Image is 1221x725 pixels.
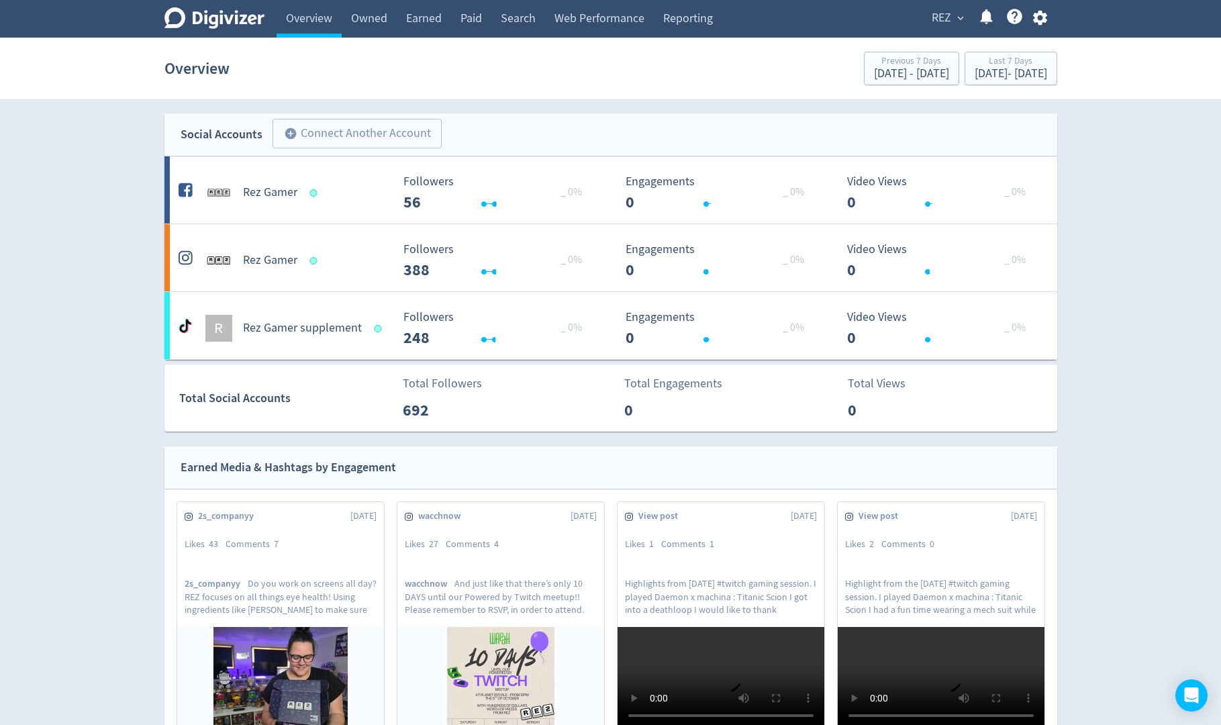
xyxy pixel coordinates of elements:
[374,325,385,332] span: Data last synced: 29 Sep 2025, 1:01am (AEST)
[840,243,1042,279] svg: Video Views 0
[1004,253,1026,267] span: _ 0%
[661,538,722,551] div: Comments
[403,375,482,393] p: Total Followers
[571,510,597,523] span: [DATE]
[179,389,393,408] div: Total Social Accounts
[397,243,598,279] svg: Followers ---
[198,510,261,523] span: 2s_companyy
[446,538,506,551] div: Comments
[1004,185,1026,199] span: _ 0%
[783,321,804,334] span: _ 0%
[965,52,1057,85] button: Last 7 Days[DATE]- [DATE]
[1175,679,1208,712] div: Open Intercom Messenger
[625,577,817,615] p: Highlights from [DATE] #twitch gaming session. I played Daemon x machina : Titanic Scion I got in...
[164,156,1057,224] a: Rez Gamer undefinedRez Gamer Followers --- _ 0% Followers 56 Engagements 0 Engagements 0 _ 0% Vid...
[1004,321,1026,334] span: _ 0%
[930,538,934,550] span: 0
[405,577,454,590] span: wacchnow
[869,538,874,550] span: 2
[845,538,881,551] div: Likes
[309,257,321,264] span: Data last synced: 29 Sep 2025, 5:02am (AEST)
[864,52,959,85] button: Previous 7 Days[DATE] - [DATE]
[262,121,442,148] a: Connect Another Account
[625,538,661,551] div: Likes
[619,175,820,211] svg: Engagements 0
[164,292,1057,359] a: RRez Gamer supplement Followers --- _ 0% Followers 248 Engagements 0 Engagements 0 _ 0% Video Vie...
[560,185,582,199] span: _ 0%
[840,175,1042,211] svg: Video Views 0
[181,458,396,477] div: Earned Media & Hashtags by Engagement
[619,311,820,346] svg: Engagements 0
[209,538,218,550] span: 43
[405,538,446,551] div: Likes
[418,510,468,523] span: wacchnow
[848,398,925,422] p: 0
[881,538,942,551] div: Comments
[397,311,598,346] svg: Followers ---
[185,538,226,551] div: Likes
[874,68,949,80] div: [DATE] - [DATE]
[932,7,951,29] span: REZ
[164,47,230,90] h1: Overview
[181,125,262,144] div: Social Accounts
[783,185,804,199] span: _ 0%
[848,375,925,393] p: Total Views
[205,179,232,206] img: Rez Gamer undefined
[840,311,1042,346] svg: Video Views 0
[859,510,906,523] span: View post
[710,538,714,550] span: 1
[185,577,377,615] p: Do you work on screens all day? REZ focuses on all things eye health! Using ingredients like [PER...
[205,315,232,342] div: R
[284,127,297,140] span: add_circle
[560,321,582,334] span: _ 0%
[205,247,232,274] img: Rez Gamer undefined
[403,398,480,422] p: 692
[273,119,442,148] button: Connect Another Account
[226,538,286,551] div: Comments
[975,68,1047,80] div: [DATE] - [DATE]
[955,12,967,24] span: expand_more
[638,510,685,523] span: View post
[845,577,1037,615] p: Highlight from the [DATE] #twitch gaming session. I played Daemon x machina : Titanic Scion I had...
[274,538,279,550] span: 7
[975,56,1047,68] div: Last 7 Days
[874,56,949,68] div: Previous 7 Days
[429,538,438,550] span: 27
[405,577,597,615] p: And just like that there’s only 10 DAYS until our Powered by Twitch meetup!! Please remember to R...
[243,320,362,336] h5: Rez Gamer supplement
[783,253,804,267] span: _ 0%
[927,7,967,29] button: REZ
[243,252,297,269] h5: Rez Gamer
[560,253,582,267] span: _ 0%
[624,375,722,393] p: Total Engagements
[309,189,321,197] span: Data last synced: 29 Sep 2025, 5:02am (AEST)
[619,243,820,279] svg: Engagements 0
[791,510,817,523] span: [DATE]
[397,175,598,211] svg: Followers ---
[350,510,377,523] span: [DATE]
[649,538,654,550] span: 1
[1011,510,1037,523] span: [DATE]
[624,398,701,422] p: 0
[185,577,248,590] span: 2s_companyy
[243,185,297,201] h5: Rez Gamer
[494,538,499,550] span: 4
[164,224,1057,291] a: Rez Gamer undefinedRez Gamer Followers --- _ 0% Followers 388 Engagements 0 Engagements 0 _ 0% Vi...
